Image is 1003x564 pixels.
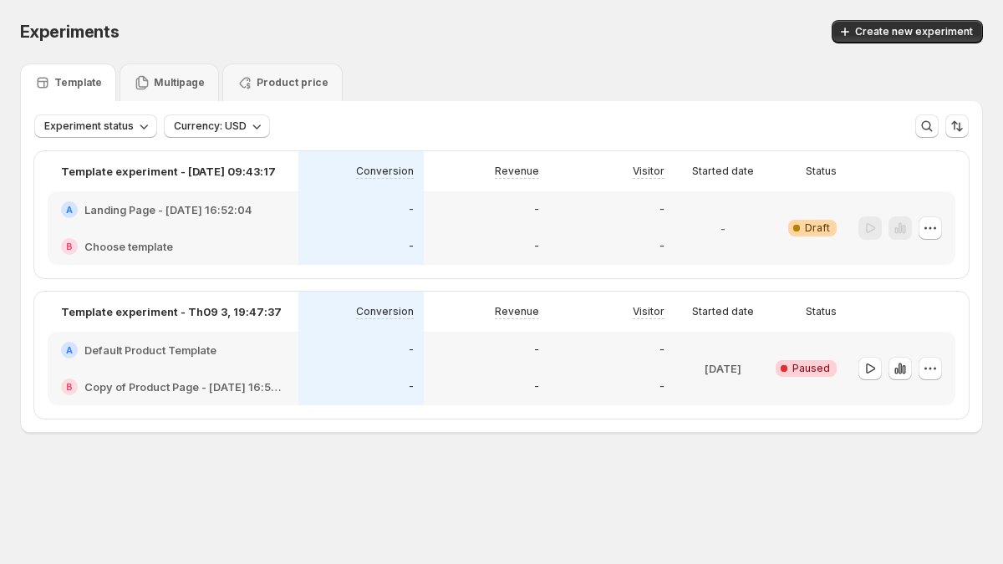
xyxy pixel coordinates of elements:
[805,221,830,235] span: Draft
[792,362,830,375] span: Paused
[534,380,539,394] p: -
[832,20,983,43] button: Create new experiment
[633,165,664,178] p: Visitor
[66,345,73,355] h2: A
[659,380,664,394] p: -
[659,343,664,357] p: -
[720,220,726,236] p: -
[409,380,414,394] p: -
[66,241,73,252] h2: B
[84,379,285,395] h2: Copy of Product Page - [DATE] 16:53:53
[633,305,664,318] p: Visitor
[534,343,539,357] p: -
[20,22,120,42] span: Experiments
[61,303,282,320] p: Template experiment - Th09 3, 19:47:37
[257,76,328,89] p: Product price
[44,119,134,133] span: Experiment status
[66,205,73,215] h2: A
[356,165,414,178] p: Conversion
[855,25,973,38] span: Create new experiment
[61,163,276,180] p: Template experiment - [DATE] 09:43:17
[534,240,539,253] p: -
[356,305,414,318] p: Conversion
[154,76,205,89] p: Multipage
[659,203,664,216] p: -
[409,343,414,357] p: -
[66,382,73,392] h2: B
[692,165,754,178] p: Started date
[659,240,664,253] p: -
[409,203,414,216] p: -
[174,119,247,133] span: Currency: USD
[495,305,539,318] p: Revenue
[806,305,837,318] p: Status
[705,360,741,377] p: [DATE]
[534,203,539,216] p: -
[84,342,216,358] h2: Default Product Template
[495,165,539,178] p: Revenue
[84,238,173,255] h2: Choose template
[84,201,252,218] h2: Landing Page - [DATE] 16:52:04
[164,114,270,138] button: Currency: USD
[806,165,837,178] p: Status
[945,114,969,138] button: Sort the results
[54,76,102,89] p: Template
[692,305,754,318] p: Started date
[409,240,414,253] p: -
[34,114,157,138] button: Experiment status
